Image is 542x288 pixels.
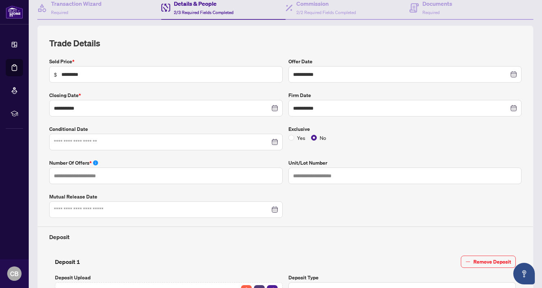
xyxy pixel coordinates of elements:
label: Closing Date [49,91,283,99]
h2: Trade Details [49,37,522,49]
img: logo [6,5,23,19]
label: Unit/Lot Number [288,159,522,167]
span: Required [422,10,440,15]
label: Exclusive [288,125,522,133]
span: Yes [294,134,308,142]
label: Mutual Release Date [49,193,283,201]
span: minus [465,259,471,264]
span: CB [10,269,19,279]
span: 2/2 Required Fields Completed [296,10,356,15]
span: info-circle [93,160,98,165]
label: Conditional Date [49,125,283,133]
label: Deposit Type [288,274,516,282]
label: Number of offers [49,159,283,167]
span: 2/3 Required Fields Completed [174,10,233,15]
span: $ [54,70,57,78]
label: Sold Price [49,58,283,65]
label: Offer Date [288,58,522,65]
label: Firm Date [288,91,522,99]
button: Remove Deposit [461,256,516,268]
span: No [317,134,329,142]
h4: Deposit [49,233,522,241]
span: Remove Deposit [473,256,511,268]
h4: Deposit 1 [55,257,80,266]
span: Required [51,10,68,15]
button: Open asap [513,263,535,284]
label: Deposit Upload [55,274,283,282]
